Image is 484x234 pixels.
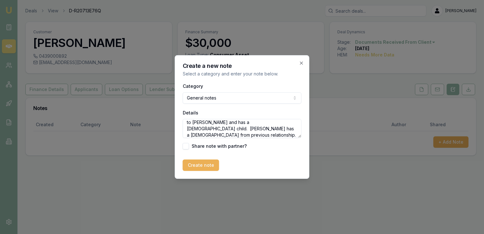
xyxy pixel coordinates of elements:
[183,110,198,115] label: Details
[183,119,302,138] textarea: Spoken with [PERSON_NAME] and he needs 31K for the Harley bike he wants. Wife has put down a $100...
[183,83,203,89] label: Category
[183,71,302,77] p: Select a category and enter your note below.
[183,159,219,171] button: Create note
[192,144,247,148] label: Share note with partner?
[183,63,302,69] h2: Create a new note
